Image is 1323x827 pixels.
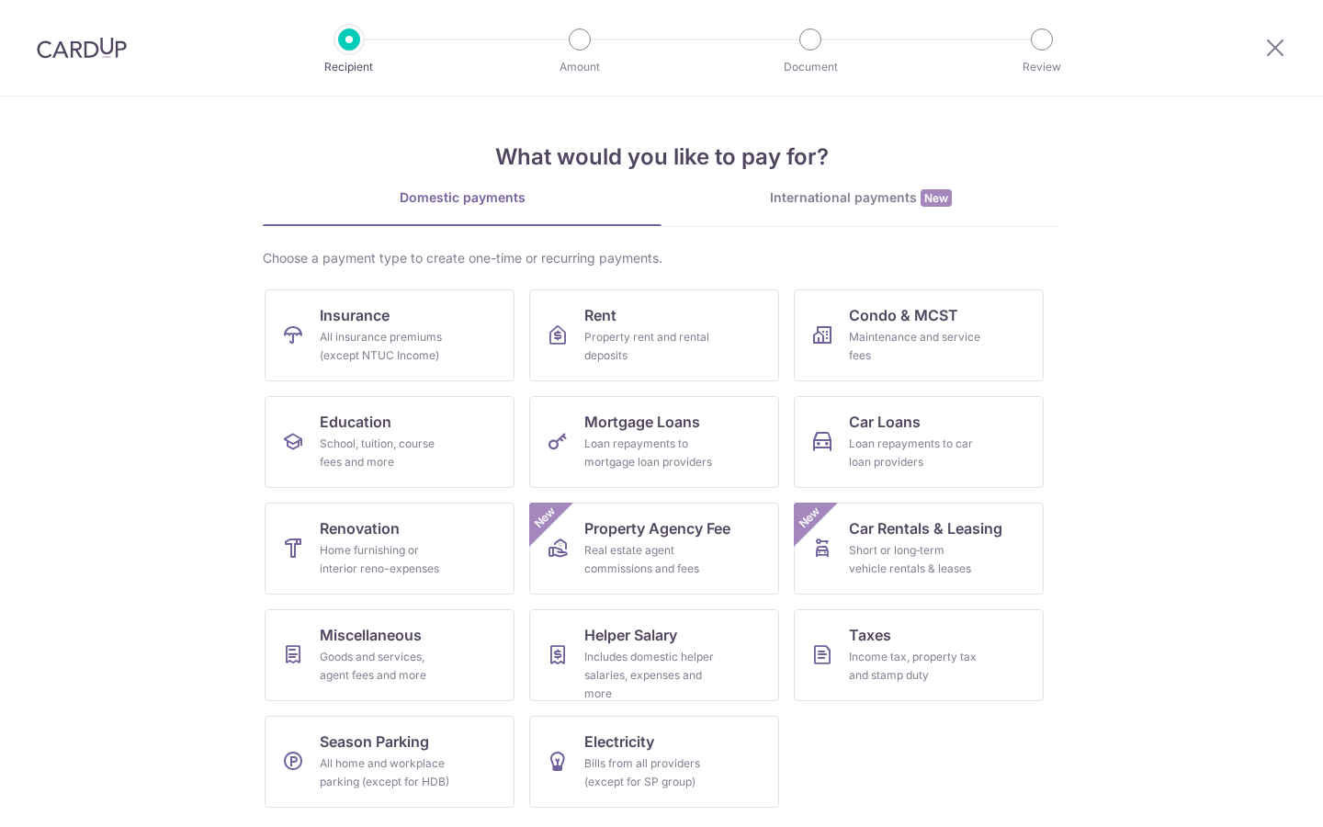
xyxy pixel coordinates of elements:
p: Recipient [281,58,417,76]
div: Includes domestic helper salaries, expenses and more [584,648,717,703]
div: Maintenance and service fees [849,328,981,365]
a: MiscellaneousGoods and services, agent fees and more [265,609,514,701]
div: Real estate agent commissions and fees [584,541,717,578]
span: Mortgage Loans [584,411,700,433]
a: Helper SalaryIncludes domestic helper salaries, expenses and more [529,609,779,701]
p: Amount [512,58,648,76]
a: RentProperty rent and rental deposits [529,289,779,381]
span: Electricity [584,731,654,753]
p: Document [742,58,878,76]
img: CardUp [37,37,127,59]
div: Short or long‑term vehicle rentals & leases [849,541,981,578]
span: Property Agency Fee [584,517,730,539]
div: Domestic payments [263,188,661,207]
a: TaxesIncome tax, property tax and stamp duty [794,609,1044,701]
span: Season Parking [320,731,429,753]
div: Home furnishing or interior reno-expenses [320,541,452,578]
div: All home and workplace parking (except for HDB) [320,754,452,791]
div: School, tuition, course fees and more [320,435,452,471]
div: All insurance premiums (except NTUC Income) [320,328,452,365]
span: New [795,503,825,533]
p: Review [974,58,1110,76]
a: Season ParkingAll home and workplace parking (except for HDB) [265,716,514,808]
div: Choose a payment type to create one-time or recurring payments. [263,249,1060,267]
div: Loan repayments to car loan providers [849,435,981,471]
div: International payments [661,188,1060,208]
a: InsuranceAll insurance premiums (except NTUC Income) [265,289,514,381]
h4: What would you like to pay for? [263,141,1060,174]
span: New [921,189,952,207]
a: RenovationHome furnishing or interior reno-expenses [265,503,514,595]
span: Insurance [320,304,390,326]
a: Car Rentals & LeasingShort or long‑term vehicle rentals & leasesNew [794,503,1044,595]
span: Taxes [849,624,891,646]
div: Loan repayments to mortgage loan providers [584,435,717,471]
span: Car Loans [849,411,921,433]
span: Miscellaneous [320,624,422,646]
a: Mortgage LoansLoan repayments to mortgage loan providers [529,396,779,488]
span: Education [320,411,391,433]
div: Income tax, property tax and stamp duty [849,648,981,685]
a: Car LoansLoan repayments to car loan providers [794,396,1044,488]
span: Condo & MCST [849,304,958,326]
span: Renovation [320,517,400,539]
span: New [530,503,560,533]
span: Helper Salary [584,624,677,646]
div: Bills from all providers (except for SP group) [584,754,717,791]
div: Goods and services, agent fees and more [320,648,452,685]
a: Condo & MCSTMaintenance and service fees [794,289,1044,381]
a: EducationSchool, tuition, course fees and more [265,396,514,488]
span: Rent [584,304,616,326]
a: Property Agency FeeReal estate agent commissions and feesNew [529,503,779,595]
a: ElectricityBills from all providers (except for SP group) [529,716,779,808]
div: Property rent and rental deposits [584,328,717,365]
span: Car Rentals & Leasing [849,517,1002,539]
